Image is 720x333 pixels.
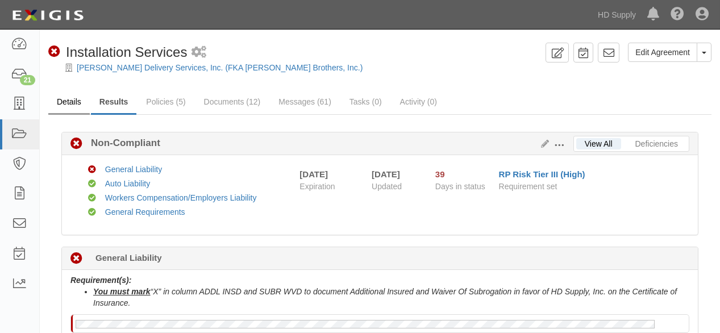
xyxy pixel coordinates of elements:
[435,182,485,191] span: Days in status
[392,90,446,113] a: Activity (0)
[88,194,96,202] i: Compliant
[499,169,585,179] a: RP Risk Tier III (High)
[88,166,96,174] i: Non-Compliant
[341,90,390,113] a: Tasks (0)
[93,287,677,307] i: “X” in column ADDL INSD and SUBR WVD to document Additional Insured and Waiver Of Subrogation in ...
[192,47,206,59] i: 2 scheduled workflows
[105,179,150,188] a: Auto Liability
[93,287,151,296] u: You must mark
[66,44,187,60] span: Installation Services
[499,182,557,191] span: Requirement set
[671,8,684,22] i: Help Center - Complianz
[299,168,328,180] div: [DATE]
[435,168,490,180] div: Since 08/28/2025
[628,43,697,62] a: Edit Agreement
[48,46,60,58] i: Non-Compliant
[9,5,87,26] img: logo-5460c22ac91f19d4615b14bd174203de0afe785f0fc80cf4dbbc73dc1793850b.png
[105,165,162,174] a: General Liability
[20,75,35,85] div: 21
[77,63,363,72] a: [PERSON_NAME] Delivery Services, Inc. (FKA [PERSON_NAME] Brothers, Inc.)
[299,181,363,192] span: Expiration
[70,138,82,150] i: Non-Compliant
[48,43,187,62] div: Installation Services
[105,207,185,217] a: General Requirements
[48,90,90,115] a: Details
[138,90,194,113] a: Policies (5)
[70,253,82,265] i: Non-Compliant 39 days (since 08/28/2025)
[82,136,160,150] b: Non-Compliant
[95,252,162,264] b: General Liability
[536,139,549,148] a: Edit Results
[270,90,340,113] a: Messages (61)
[88,180,96,188] i: Compliant
[372,168,418,180] div: [DATE]
[105,193,257,202] a: Workers Compensation/Employers Liability
[195,90,269,113] a: Documents (12)
[70,276,131,285] b: Requirement(s):
[88,209,96,217] i: Compliant
[592,3,642,26] a: HD Supply
[91,90,137,115] a: Results
[627,138,686,149] a: Deficiencies
[576,138,621,149] a: View All
[372,182,402,191] span: Updated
